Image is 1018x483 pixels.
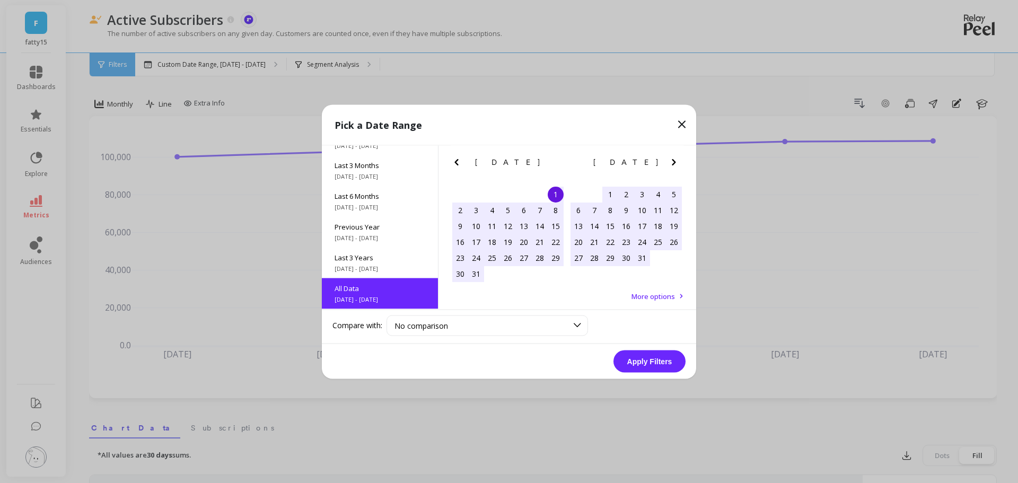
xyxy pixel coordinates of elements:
div: Choose Monday, August 14th, 2017 [586,218,602,234]
div: Choose Thursday, August 3rd, 2017 [634,186,650,202]
div: Choose Saturday, August 12th, 2017 [666,202,682,218]
span: [DATE] - [DATE] [335,233,425,242]
div: Choose Friday, July 14th, 2017 [532,218,548,234]
div: Choose Tuesday, July 18th, 2017 [484,234,500,250]
span: Previous Year [335,222,425,231]
div: Choose Wednesday, July 5th, 2017 [500,202,516,218]
div: Choose Monday, July 31st, 2017 [468,266,484,282]
div: Choose Saturday, July 8th, 2017 [548,202,564,218]
div: month 2017-07 [452,186,564,282]
div: Choose Friday, August 25th, 2017 [650,234,666,250]
div: Choose Sunday, July 23rd, 2017 [452,250,468,266]
div: Choose Thursday, August 10th, 2017 [634,202,650,218]
div: Choose Monday, July 3rd, 2017 [468,202,484,218]
div: Choose Wednesday, August 9th, 2017 [618,202,634,218]
div: Choose Friday, August 4th, 2017 [650,186,666,202]
span: [DATE] - [DATE] [335,141,425,150]
span: Last 3 Months [335,160,425,170]
div: Choose Monday, August 7th, 2017 [586,202,602,218]
div: Choose Wednesday, August 30th, 2017 [618,250,634,266]
span: All Data [335,283,425,293]
div: Choose Friday, July 7th, 2017 [532,202,548,218]
div: Choose Saturday, July 29th, 2017 [548,250,564,266]
div: Choose Saturday, July 22nd, 2017 [548,234,564,250]
div: Choose Monday, July 10th, 2017 [468,218,484,234]
button: Next Month [549,155,566,172]
p: Pick a Date Range [335,117,422,132]
div: Choose Tuesday, July 25th, 2017 [484,250,500,266]
span: [DATE] [475,157,541,166]
span: No comparison [394,320,448,330]
div: Choose Tuesday, July 11th, 2017 [484,218,500,234]
span: [DATE] - [DATE] [335,203,425,211]
div: Choose Saturday, August 26th, 2017 [666,234,682,250]
div: Choose Saturday, July 15th, 2017 [548,218,564,234]
div: Choose Tuesday, July 4th, 2017 [484,202,500,218]
div: Choose Wednesday, July 26th, 2017 [500,250,516,266]
div: Choose Sunday, August 27th, 2017 [571,250,586,266]
div: Choose Friday, July 21st, 2017 [532,234,548,250]
span: [DATE] [593,157,660,166]
div: Choose Monday, July 17th, 2017 [468,234,484,250]
div: Choose Thursday, July 6th, 2017 [516,202,532,218]
div: Choose Sunday, July 9th, 2017 [452,218,468,234]
div: Choose Monday, July 24th, 2017 [468,250,484,266]
div: Choose Friday, August 18th, 2017 [650,218,666,234]
div: Choose Friday, August 11th, 2017 [650,202,666,218]
div: Choose Thursday, August 24th, 2017 [634,234,650,250]
button: Apply Filters [613,350,686,372]
div: month 2017-08 [571,186,682,266]
span: Last 3 Years [335,252,425,262]
div: Choose Tuesday, August 1st, 2017 [602,186,618,202]
span: More options [631,291,675,301]
div: Choose Monday, August 28th, 2017 [586,250,602,266]
div: Choose Saturday, August 19th, 2017 [666,218,682,234]
div: Choose Friday, July 28th, 2017 [532,250,548,266]
div: Choose Wednesday, August 16th, 2017 [618,218,634,234]
div: Choose Thursday, July 20th, 2017 [516,234,532,250]
span: [DATE] - [DATE] [335,172,425,180]
span: [DATE] - [DATE] [335,264,425,273]
div: Choose Tuesday, August 15th, 2017 [602,218,618,234]
div: Choose Monday, August 21st, 2017 [586,234,602,250]
span: [DATE] - [DATE] [335,295,425,303]
div: Choose Sunday, August 20th, 2017 [571,234,586,250]
div: Choose Wednesday, August 2nd, 2017 [618,186,634,202]
div: Choose Sunday, July 30th, 2017 [452,266,468,282]
div: Choose Thursday, August 17th, 2017 [634,218,650,234]
span: Last 6 Months [335,191,425,200]
div: Choose Tuesday, August 22nd, 2017 [602,234,618,250]
div: Choose Wednesday, August 23rd, 2017 [618,234,634,250]
div: Choose Saturday, August 5th, 2017 [666,186,682,202]
div: Choose Thursday, July 13th, 2017 [516,218,532,234]
div: Choose Thursday, August 31st, 2017 [634,250,650,266]
button: Next Month [668,155,684,172]
label: Compare with: [332,320,382,331]
div: Choose Thursday, July 27th, 2017 [516,250,532,266]
div: Choose Sunday, July 16th, 2017 [452,234,468,250]
div: Choose Wednesday, July 19th, 2017 [500,234,516,250]
button: Previous Month [568,155,585,172]
button: Previous Month [450,155,467,172]
div: Choose Sunday, July 2nd, 2017 [452,202,468,218]
div: Choose Wednesday, July 12th, 2017 [500,218,516,234]
div: Choose Sunday, August 6th, 2017 [571,202,586,218]
div: Choose Sunday, August 13th, 2017 [571,218,586,234]
div: Choose Tuesday, August 29th, 2017 [602,250,618,266]
div: Choose Saturday, July 1st, 2017 [548,186,564,202]
div: Choose Tuesday, August 8th, 2017 [602,202,618,218]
